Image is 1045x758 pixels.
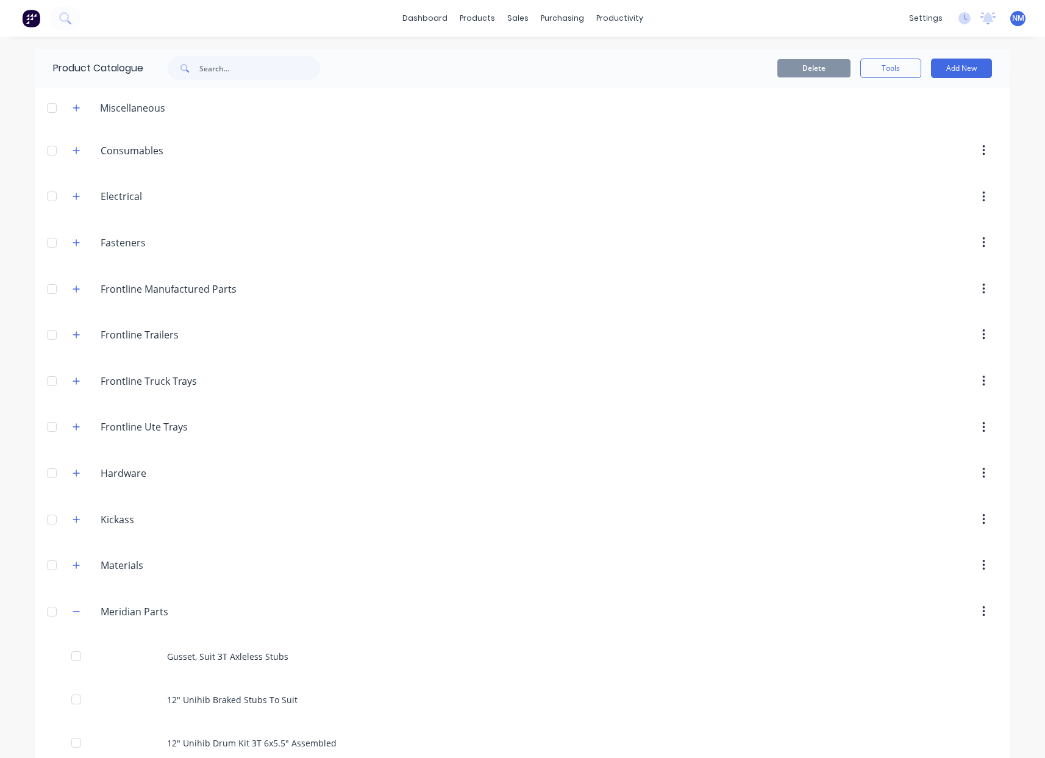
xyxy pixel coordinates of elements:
span: NM [1012,13,1024,24]
div: purchasing [535,9,590,27]
input: Enter category name [101,558,245,573]
div: Miscellaneous [90,101,175,115]
input: Enter category name [101,189,245,204]
div: sales [501,9,535,27]
div: Product Catalogue [35,49,143,88]
input: Enter category name [101,327,245,342]
input: Enter category name [101,143,245,158]
input: Enter category name [101,466,245,481]
input: Search... [199,56,320,80]
div: settings [903,9,949,27]
div: 12" Unihib Braked Stubs To Suit [35,678,1010,721]
div: productivity [590,9,649,27]
input: Enter category name [101,235,245,250]
input: Enter category name [101,374,245,388]
button: Tools [860,59,921,78]
input: Enter category name [101,512,245,527]
input: Enter category name [101,604,245,619]
input: Enter category name [101,420,245,434]
div: Gusset, Suit 3T Axleless Stubs [35,635,1010,678]
div: products [454,9,501,27]
iframe: Intercom live chat [1004,717,1033,746]
img: Factory [22,9,40,27]
input: Enter category name [101,282,245,296]
button: Delete [777,59,851,77]
button: Add New [931,59,992,78]
a: dashboard [396,9,454,27]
